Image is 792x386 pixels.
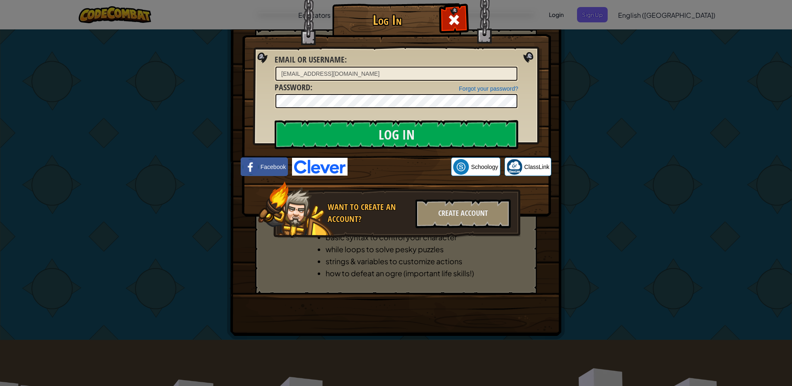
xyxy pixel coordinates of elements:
div: Create Account [415,199,511,228]
img: classlink-logo-small.png [507,159,522,175]
h1: Log In [334,13,440,27]
span: Email or Username [275,54,345,65]
span: ClassLink [524,163,550,171]
iframe: Sign in with Google Dialog [622,8,784,84]
input: Log In [275,120,518,149]
iframe: Sign in with Google Button [348,158,451,176]
label: : [275,82,312,94]
a: Forgot your password? [459,85,518,92]
img: schoology.png [453,159,469,175]
img: clever-logo-blue.png [292,158,348,176]
span: Schoology [471,163,498,171]
span: Facebook [261,163,286,171]
div: Want to create an account? [328,201,410,225]
img: facebook_small.png [243,159,258,175]
label: : [275,54,347,66]
span: Password [275,82,310,93]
